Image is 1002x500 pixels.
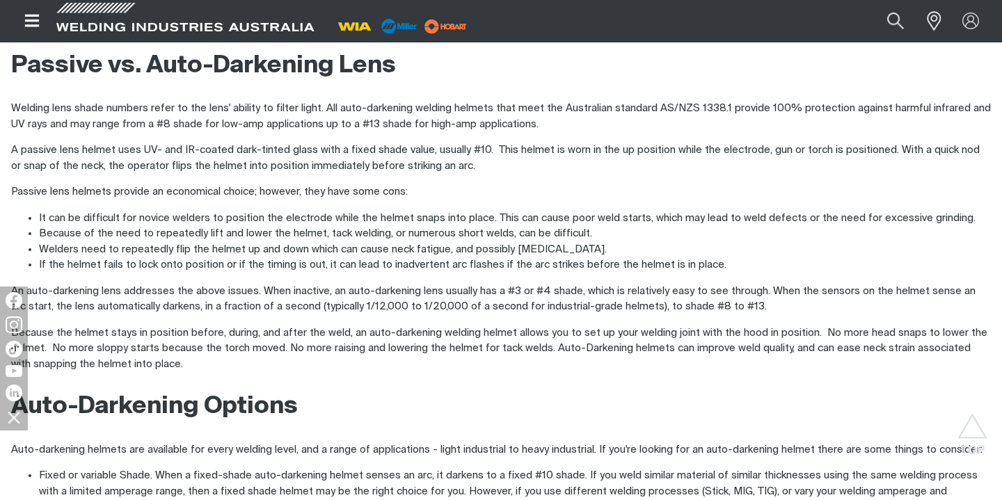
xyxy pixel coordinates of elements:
button: Scroll to top [957,413,988,444]
p: Auto-darkening helmets are available for every welding level, and a range of applications - light... [11,442,991,458]
img: TikTok [6,341,22,357]
img: hide socials [2,405,26,429]
button: Search products [872,6,919,37]
li: Welders need to repeatedly flip the helmet up and down which can cause neck fatigue, and possibly... [39,242,991,258]
img: Instagram [6,316,22,333]
p: A passive lens helmet uses UV- and IR-coated dark-tinted glass with a fixed shade value, usually ... [11,143,991,174]
h2: Passive vs. Auto-Darkening Lens [11,51,991,81]
a: miller [420,21,471,31]
p: An auto-darkening lens addresses the above issues. When inactive, an auto-darkening lens usually ... [11,284,991,315]
img: miller [420,16,471,37]
p: Welding lens shade numbers refer to the lens' ability to filter light. All auto-darkening welding... [11,101,991,132]
li: Because of the need to repeatedly lift and lower the helmet, tack welding, or numerous short weld... [39,226,991,242]
li: If the helmet fails to lock onto position or if the timing is out, it can lead to inadvertent arc... [39,257,991,273]
p: Passive lens helmets provide an economical choice; however, they have some cons: [11,184,991,200]
h2: Auto-Darkening Options [11,392,991,422]
img: Facebook [6,292,22,309]
img: YouTube [6,365,22,377]
p: Because the helmet stays in position before, during, and after the weld, an auto-darkening weldin... [11,325,991,373]
input: Product name or item number... [854,6,919,37]
img: LinkedIn [6,385,22,401]
li: It can be difficult for novice welders to position the electrode while the helmet snaps into plac... [39,211,991,227]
